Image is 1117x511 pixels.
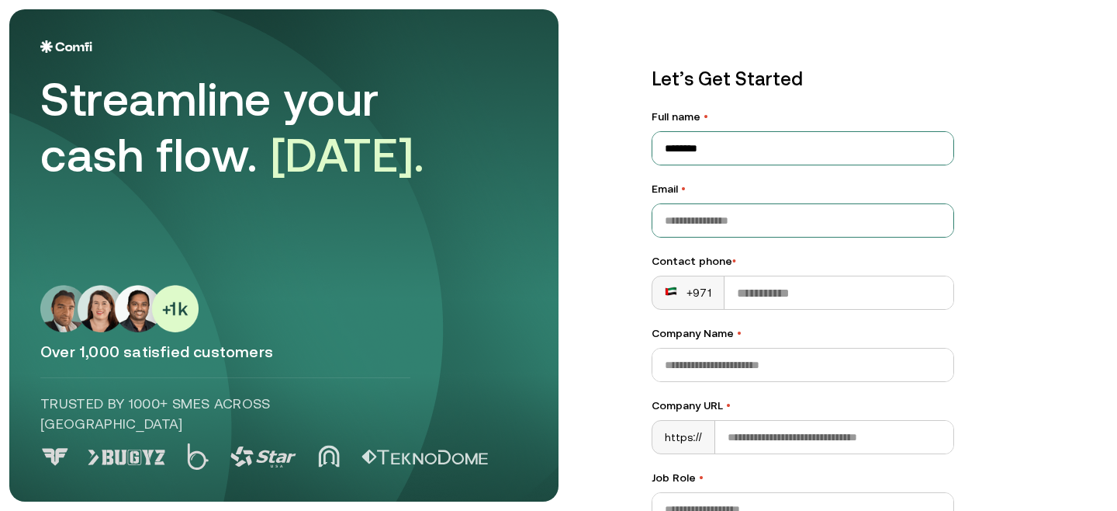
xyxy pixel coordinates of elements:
[40,394,410,434] p: Trusted by 1000+ SMEs across [GEOGRAPHIC_DATA]
[88,450,165,465] img: Logo 1
[652,65,954,93] p: Let’s Get Started
[652,398,954,414] label: Company URL
[40,342,527,362] p: Over 1,000 satisfied customers
[652,421,715,454] div: https://
[187,443,209,470] img: Logo 2
[361,450,488,465] img: Logo 5
[652,181,954,197] label: Email
[40,40,92,53] img: Logo
[652,253,954,269] div: Contact phone
[652,325,954,342] label: Company Name
[704,110,708,123] span: •
[230,447,296,468] img: Logo 3
[40,448,70,466] img: Logo 0
[699,471,704,484] span: •
[665,285,711,301] div: +971
[737,327,742,339] span: •
[726,399,731,412] span: •
[652,470,954,486] label: Job Role
[681,182,686,195] span: •
[40,71,475,183] div: Streamline your cash flow.
[318,445,340,468] img: Logo 4
[271,128,425,182] span: [DATE].
[652,109,954,125] label: Full name
[732,255,736,267] span: •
